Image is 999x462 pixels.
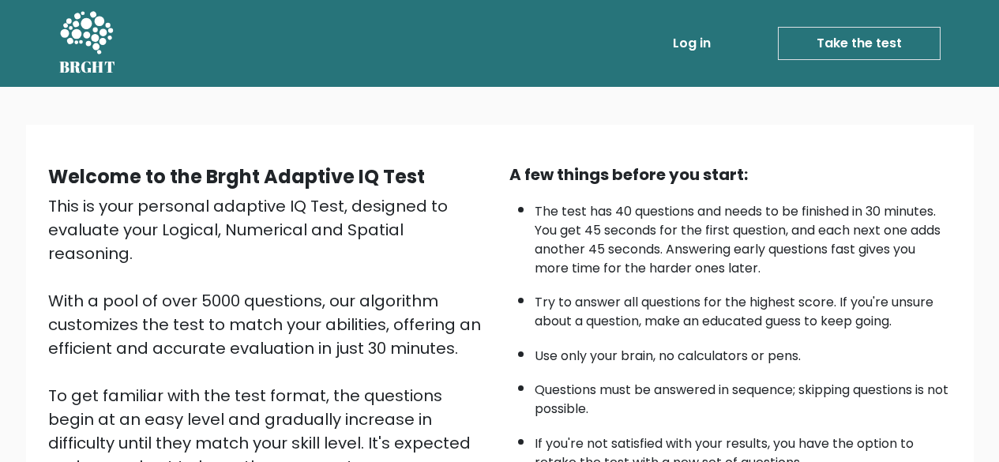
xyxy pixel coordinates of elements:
li: The test has 40 questions and needs to be finished in 30 minutes. You get 45 seconds for the firs... [535,194,952,278]
div: A few things before you start: [509,163,952,186]
li: Try to answer all questions for the highest score. If you're unsure about a question, make an edu... [535,285,952,331]
b: Welcome to the Brght Adaptive IQ Test [48,163,425,190]
a: Log in [667,28,717,59]
li: Questions must be answered in sequence; skipping questions is not possible. [535,373,952,419]
li: Use only your brain, no calculators or pens. [535,339,952,366]
h5: BRGHT [59,58,116,77]
a: Take the test [778,27,941,60]
a: BRGHT [59,6,116,81]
